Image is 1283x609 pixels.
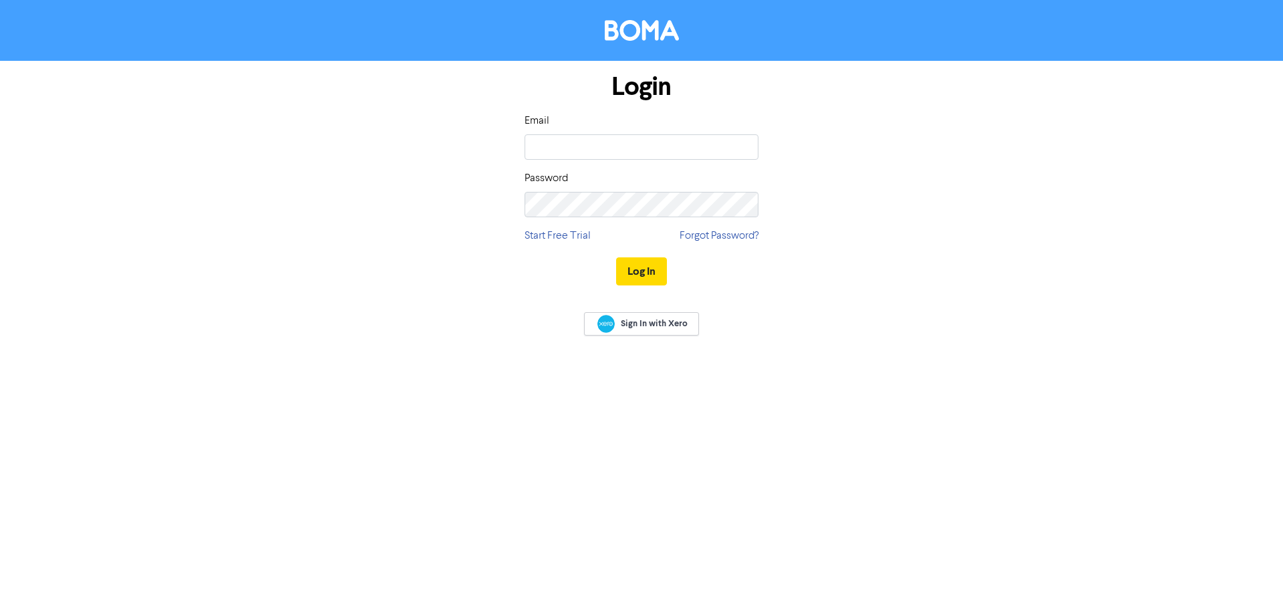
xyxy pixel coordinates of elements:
a: Forgot Password? [680,228,758,244]
label: Password [525,170,568,187]
span: Sign In with Xero [621,318,688,330]
label: Email [525,113,549,129]
img: Xero logo [597,315,615,333]
a: Sign In with Xero [584,312,699,336]
img: BOMA Logo [605,20,679,41]
a: Start Free Trial [525,228,591,244]
h1: Login [525,72,758,102]
button: Log In [616,257,667,285]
